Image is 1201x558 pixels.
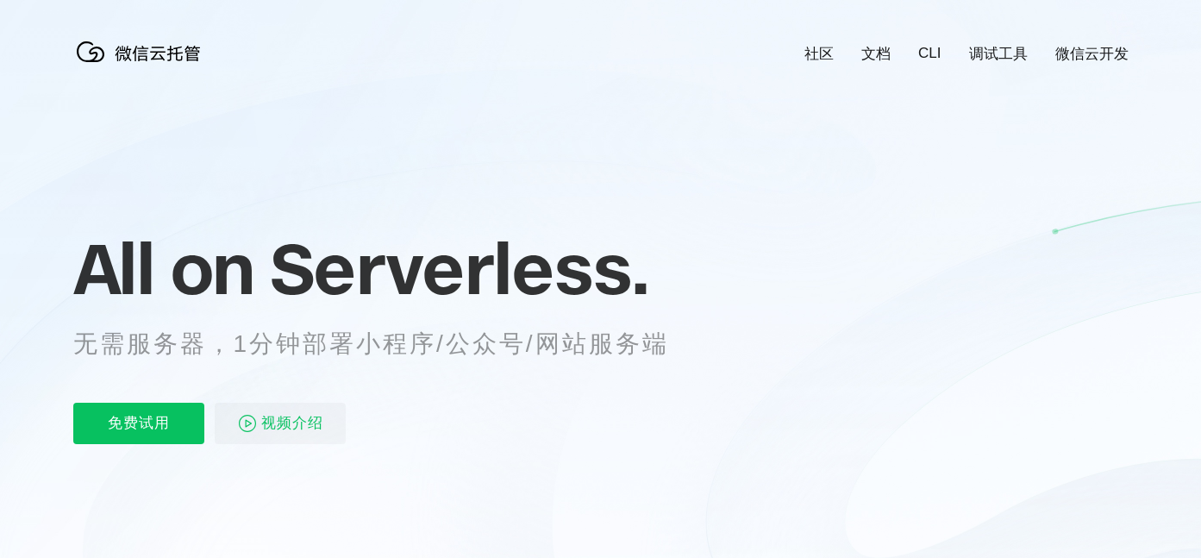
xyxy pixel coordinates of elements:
[918,45,941,62] a: CLI
[73,327,701,361] p: 无需服务器，1分钟部署小程序/公众号/网站服务端
[1055,44,1129,64] a: 微信云开发
[861,44,891,64] a: 文档
[804,44,834,64] a: 社区
[270,225,648,311] span: Serverless.
[73,57,211,72] a: 微信云托管
[237,413,258,434] img: video_play.svg
[261,403,323,444] span: 视频介绍
[969,44,1028,64] a: 调试工具
[73,34,211,69] img: 微信云托管
[73,225,253,311] span: All on
[73,403,204,444] p: 免费试用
